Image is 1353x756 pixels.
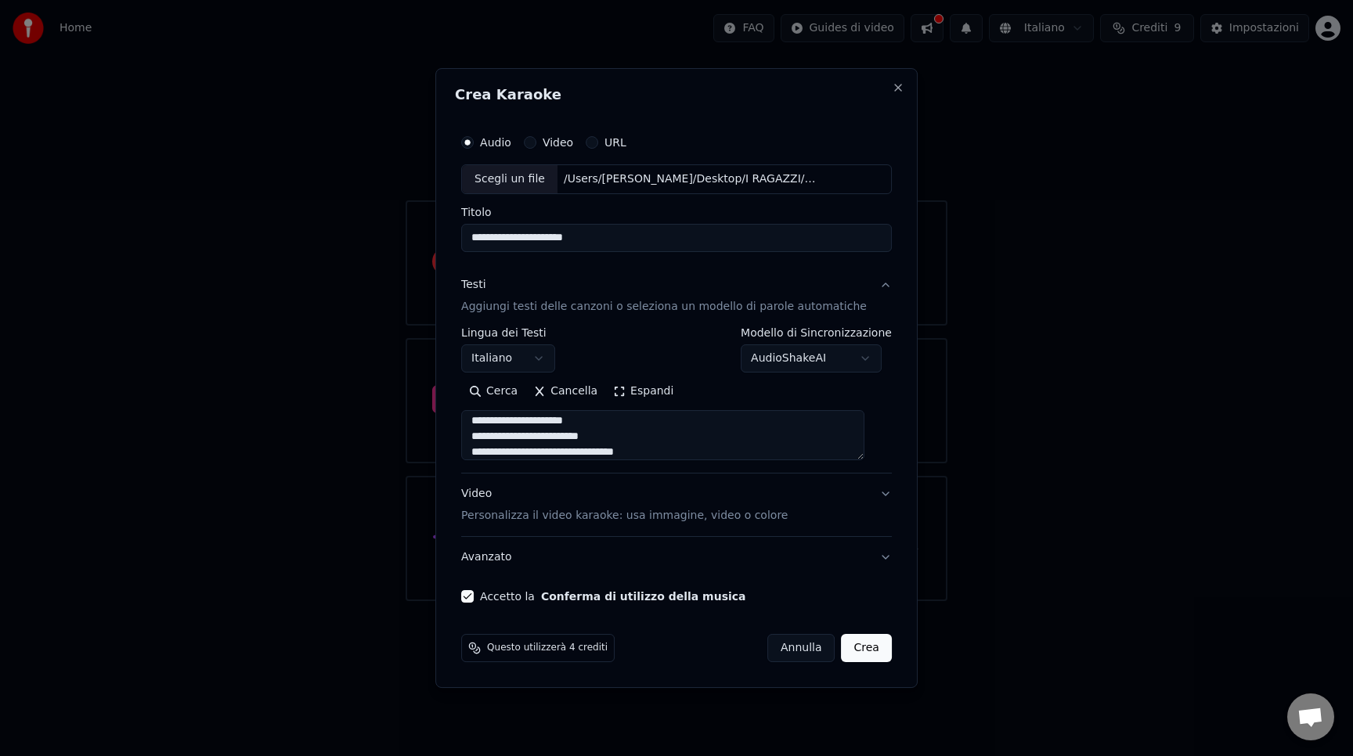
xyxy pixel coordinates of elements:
[461,207,892,218] label: Titolo
[461,265,892,327] button: TestiAggiungi testi delle canzoni o seleziona un modello di parole automatiche
[541,591,746,602] button: Accetto la
[480,137,511,148] label: Audio
[842,634,892,662] button: Crea
[455,88,898,102] h2: Crea Karaoke
[461,473,892,536] button: VideoPersonalizza il video karaoke: usa immagine, video o colore
[543,137,573,148] label: Video
[461,486,788,524] div: Video
[461,277,485,293] div: Testi
[461,327,892,473] div: TestiAggiungi testi delle canzoni o seleziona un modello di parole automatiche
[605,379,681,404] button: Espandi
[525,379,605,404] button: Cancella
[461,327,555,338] label: Lingua dei Testi
[461,299,867,315] p: Aggiungi testi delle canzoni o seleziona un modello di parole automatiche
[462,165,557,193] div: Scegli un file
[461,379,525,404] button: Cerca
[487,642,608,654] span: Questo utilizzerà 4 crediti
[461,508,788,524] p: Personalizza il video karaoke: usa immagine, video o colore
[767,634,835,662] button: Annulla
[741,327,892,338] label: Modello di Sincronizzazione
[557,171,824,187] div: /Users/[PERSON_NAME]/Desktop/I RAGAZZI/EXPORT X TESTI/LASCIA CHE IO SIA - x testo.mp3
[604,137,626,148] label: URL
[480,591,745,602] label: Accetto la
[461,537,892,578] button: Avanzato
